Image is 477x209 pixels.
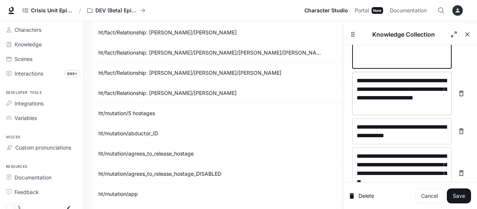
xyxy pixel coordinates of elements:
[304,6,348,15] span: Character Studio
[98,110,322,117] p: ht/mutation/5 hostages
[64,70,80,77] span: 999+
[3,97,80,110] a: Integrations
[84,3,149,18] button: All workspaces
[98,89,322,97] p: ht/fact/Relationship: Bryan/Sanjay
[434,3,449,18] button: Open Command Menu
[349,188,375,203] button: Delete Knowledge
[98,69,322,77] p: ht/fact/Relationship: Bryan/Rosa/Emily
[3,23,80,36] a: Characters
[415,188,444,203] a: Cancel
[3,171,80,184] a: Documentation
[3,185,80,199] a: Feedback
[15,173,51,181] span: Documentation
[15,70,43,77] span: Interactions
[3,52,80,65] a: Scenes
[98,170,322,178] p: ht/mutation/agrees_to_release_hostage_DISABLED
[98,190,322,198] p: ht/mutation/app
[15,188,39,196] span: Feedback
[31,7,73,14] span: Crisis Unit Episode 1
[15,114,37,122] span: Variables
[95,7,137,14] p: DEV (Beta) Episode 1 - Crisis Unit
[360,30,447,39] p: Knowledge Collection
[15,55,32,63] span: Scenes
[3,141,80,154] a: Custom pronunciations
[346,28,360,41] button: Drag to resize
[3,111,80,125] a: Variables
[98,130,322,137] p: ht/mutation/abductor_ID
[390,6,427,15] span: Documentation
[447,188,471,203] button: Save
[372,7,383,14] div: New
[3,38,80,51] a: Knowledge
[15,40,42,48] span: Knowledge
[98,29,322,36] p: ht/fact/Relationship: Bryan/Maria Depth
[15,144,71,151] span: Custom pronunciations
[98,49,322,56] p: ht/fact/Relationship: Bryan/Peter/Rosa/Emily
[355,6,369,15] span: Portal
[15,99,44,107] span: Integrations
[76,7,84,15] div: /
[15,26,41,34] span: Characters
[3,67,80,80] a: Interactions
[98,150,322,157] p: ht/mutation/agrees_to_release_hostage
